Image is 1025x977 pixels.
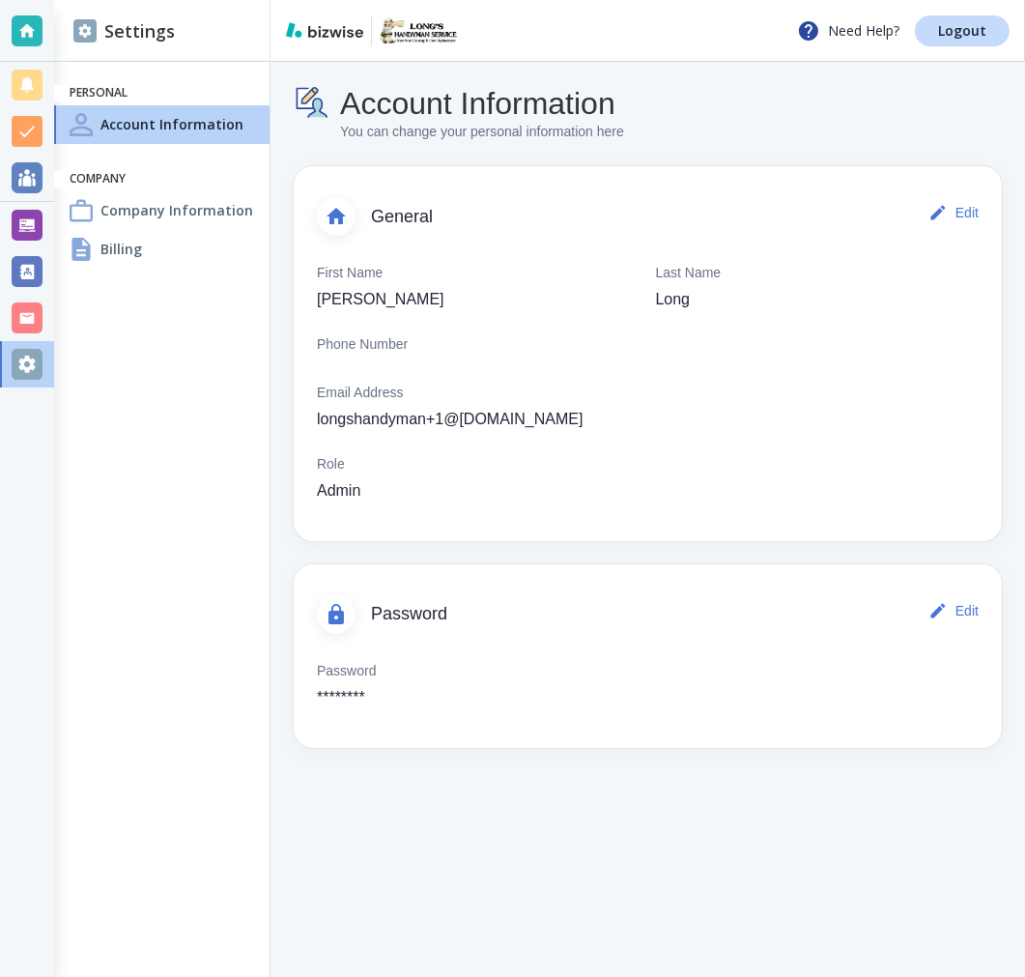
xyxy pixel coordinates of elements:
[925,193,986,232] button: Edit
[54,230,270,269] a: BillingBilling
[70,171,254,187] h6: Company
[340,122,624,143] p: You can change your personal information here
[317,479,360,503] p: Admin
[656,288,691,311] p: Long
[317,661,376,682] p: Password
[797,19,899,43] p: Need Help?
[317,288,444,311] p: [PERSON_NAME]
[100,114,243,134] h4: Account Information
[286,22,363,38] img: bizwise
[371,207,925,228] span: General
[317,408,583,431] p: longshandyman+1@[DOMAIN_NAME]
[317,263,383,284] p: First Name
[938,24,986,38] p: Logout
[54,191,270,230] a: Company InformationCompany Information
[371,604,925,625] span: Password
[915,15,1010,46] a: Logout
[317,383,403,404] p: Email Address
[73,18,175,44] h2: Settings
[925,591,986,630] button: Edit
[54,105,270,144] a: Account InformationAccount Information
[317,454,345,475] p: Role
[73,19,97,43] img: DashboardSidebarSettings.svg
[380,15,465,46] img: Long's Handyman Service
[100,239,142,259] h4: Billing
[317,334,408,356] p: Phone Number
[656,263,722,284] p: Last Name
[294,85,332,122] img: Account Information
[100,200,253,220] h4: Company Information
[70,85,254,101] h6: Personal
[340,85,624,122] h4: Account Information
